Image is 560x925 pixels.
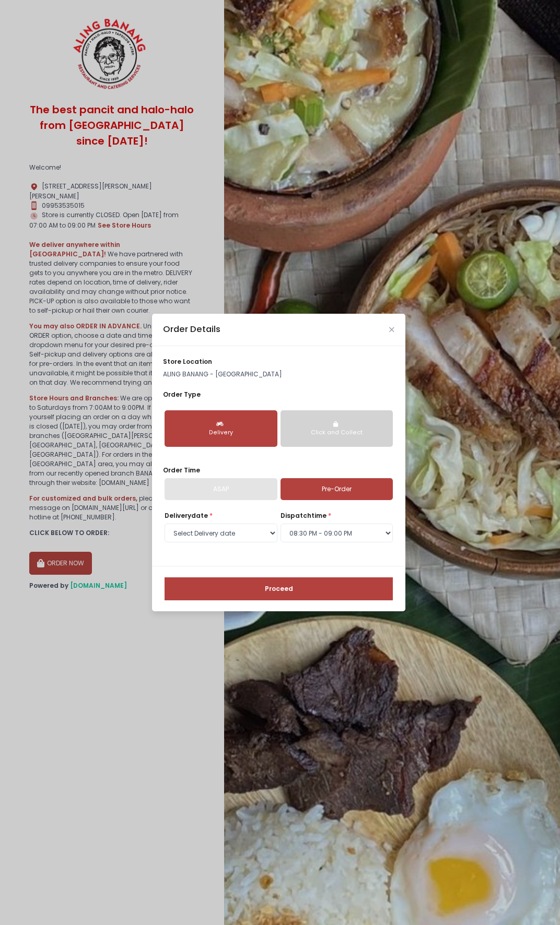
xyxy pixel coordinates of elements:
[281,511,326,520] span: dispatch time
[165,577,393,600] button: Proceed
[281,478,393,500] a: Pre-Order
[281,410,393,447] button: Click and Collect
[165,511,208,520] span: Delivery date
[163,390,201,399] span: Order Type
[287,429,387,437] div: Click and Collect
[163,466,200,475] span: Order Time
[171,429,271,437] div: Delivery
[163,323,220,336] div: Order Details
[163,370,394,379] p: ALING BANANG - [GEOGRAPHIC_DATA]
[389,327,394,333] button: Close
[163,357,212,366] span: store location
[165,410,277,447] button: Delivery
